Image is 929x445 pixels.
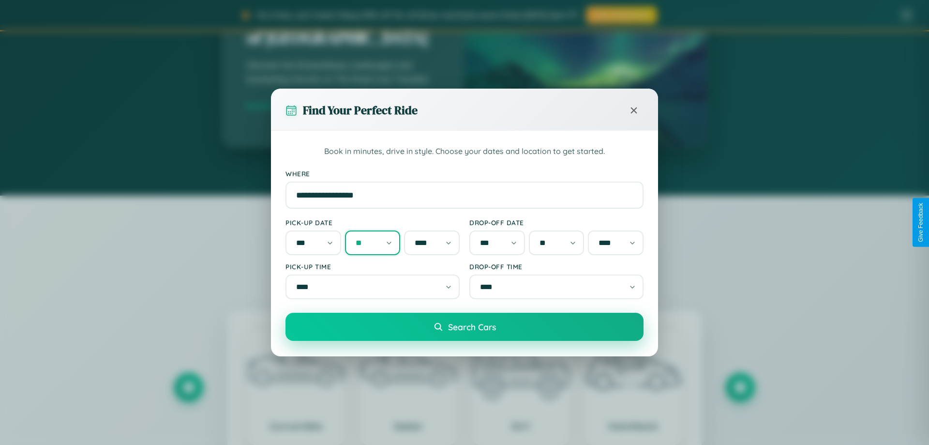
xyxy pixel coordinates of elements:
label: Drop-off Time [469,262,644,271]
label: Pick-up Time [285,262,460,271]
span: Search Cars [448,322,496,332]
p: Book in minutes, drive in style. Choose your dates and location to get started. [285,145,644,158]
button: Search Cars [285,313,644,341]
label: Drop-off Date [469,218,644,227]
label: Where [285,169,644,178]
label: Pick-up Date [285,218,460,227]
h3: Find Your Perfect Ride [303,102,418,118]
